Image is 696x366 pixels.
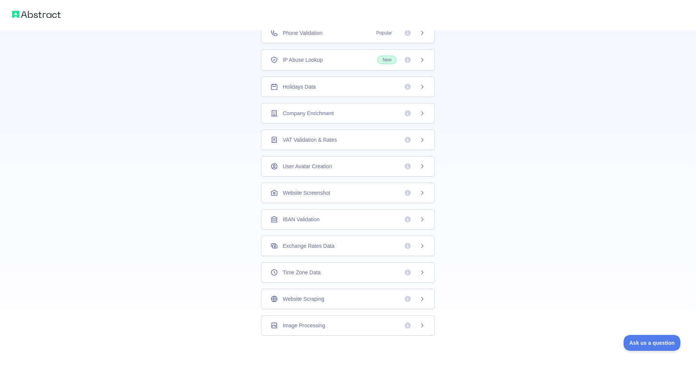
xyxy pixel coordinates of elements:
span: VAT Validation & Rates [283,136,337,144]
span: Time Zone Data [283,269,321,276]
span: Image Processing [283,322,325,329]
span: New [377,56,396,64]
span: Phone Validation [283,29,322,37]
span: User Avatar Creation [283,163,332,170]
span: Company Enrichment [283,109,334,117]
span: Website Scraping [283,295,324,303]
span: Website Screenshot [283,189,330,197]
img: Abstract logo [12,9,61,20]
span: Popular [372,29,396,37]
span: IBAN Validation [283,216,319,223]
span: Exchange Rates Data [283,242,334,250]
span: IP Abuse Lookup [283,56,323,64]
iframe: Toggle Customer Support [624,335,681,351]
span: Holidays Data [283,83,316,91]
